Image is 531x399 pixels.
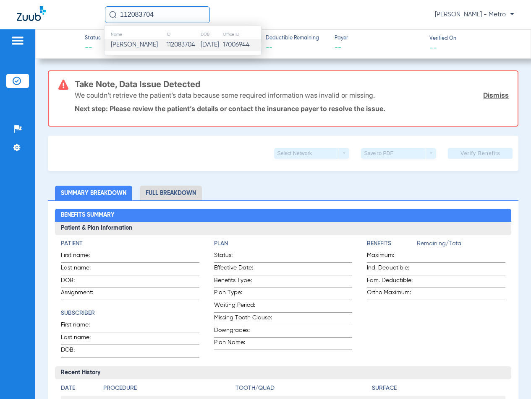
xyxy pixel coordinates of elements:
li: Full Breakdown [140,186,202,200]
span: Payer [335,35,422,42]
h4: Patient [61,239,199,248]
span: Fam. Deductible: [367,276,417,288]
span: Last name: [61,264,102,275]
p: We couldn’t retrieve the patient’s data because some required information was invalid or missing. [75,91,375,99]
span: Effective Date: [214,264,276,275]
span: Verified On [429,35,517,43]
h3: Patient & Plan Information [55,222,511,235]
span: Maximum: [367,251,417,262]
th: Name [105,30,166,39]
h4: Procedure [103,384,233,393]
span: -- [429,43,437,52]
span: -- [335,43,422,53]
span: DOB: [61,276,102,288]
h4: Benefits [367,239,417,248]
th: DOB [200,30,222,39]
span: Ortho Maximum: [367,288,417,300]
span: Last name: [61,333,102,345]
h4: Date [61,384,96,393]
span: Deductible Remaining [266,35,319,42]
img: Zuub Logo [17,6,46,21]
span: First name: [61,321,102,332]
span: Benefits Type: [214,276,276,288]
span: Plan Name: [214,338,276,350]
span: Remaining/Total [417,239,505,251]
span: Status: [214,251,276,262]
img: hamburger-icon [11,36,24,46]
app-breakdown-title: Surface [372,384,505,396]
span: -- [85,43,101,53]
th: ID [166,30,200,39]
h2: Benefits Summary [55,209,511,222]
span: Assignment: [61,288,102,300]
app-breakdown-title: Date [61,384,96,396]
app-breakdown-title: Tooth/Quad [235,384,369,396]
td: [DATE] [200,39,222,51]
img: error-icon [58,80,68,90]
span: Plan Type: [214,288,276,300]
span: DOB: [61,346,102,357]
app-breakdown-title: Benefits [367,239,417,251]
h4: Surface [372,384,505,393]
h4: Tooth/Quad [235,384,369,393]
span: -- [266,44,272,51]
span: Missing Tooth Clause: [214,313,276,325]
h4: Plan [214,239,353,248]
h3: Take Note, Data Issue Detected [75,80,509,88]
span: Ind. Deductible: [367,264,417,275]
span: Waiting Period: [214,301,276,312]
span: Status [85,35,101,42]
p: Next step: Please review the patient’s details or contact the insurance payer to resolve the issue. [75,104,509,113]
td: 17006944 [222,39,261,51]
span: First name: [61,251,102,262]
span: [PERSON_NAME] - Metro [435,10,514,19]
a: Dismiss [483,91,509,99]
td: 112083704 [166,39,200,51]
h4: Subscriber [61,309,199,318]
span: [PERSON_NAME] [111,41,158,48]
li: Summary Breakdown [55,186,132,200]
th: Office ID [222,30,261,39]
app-breakdown-title: Procedure [103,384,233,396]
h3: Recent History [55,366,511,380]
img: Search Icon [109,11,117,18]
span: Downgrades: [214,326,276,337]
input: Search for patients [105,6,210,23]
